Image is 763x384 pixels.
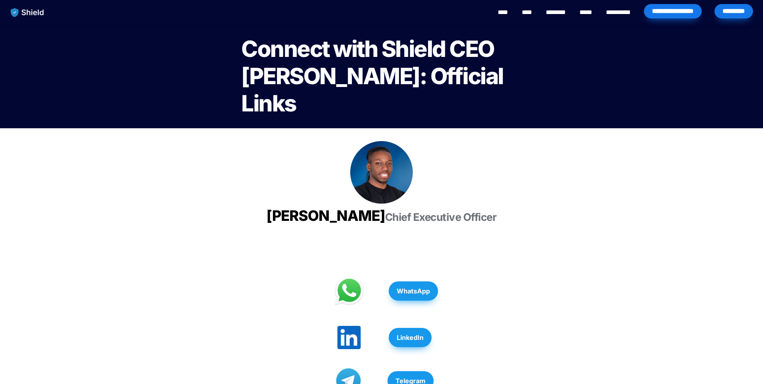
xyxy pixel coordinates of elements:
[389,328,432,347] button: LinkedIn
[397,287,430,295] strong: WhatsApp
[7,4,48,21] img: website logo
[266,207,385,224] span: [PERSON_NAME]
[389,281,438,301] button: WhatsApp
[389,277,438,305] a: WhatsApp
[385,211,497,223] span: Chief Executive Officer
[389,324,432,351] a: LinkedIn
[397,333,424,342] strong: LinkedIn
[241,35,507,117] span: Connect with Shield CEO [PERSON_NAME]: Official Links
